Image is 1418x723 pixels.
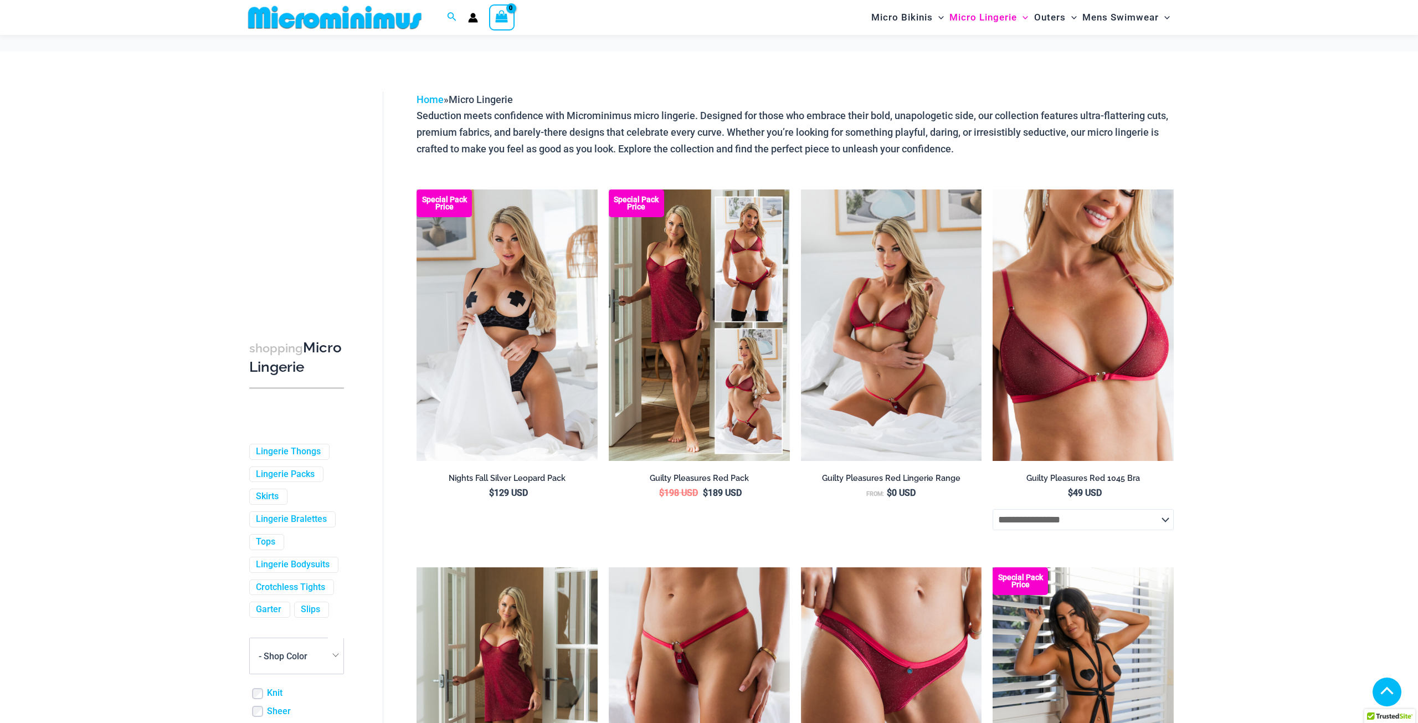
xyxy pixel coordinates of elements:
[933,3,944,32] span: Menu Toggle
[256,582,325,593] a: Crotchless Tights
[267,706,291,717] a: Sheer
[609,189,790,461] a: Guilty Pleasures Red Collection Pack F Guilty Pleasures Red Collection Pack BGuilty Pleasures Red...
[1068,488,1073,498] span: $
[703,488,742,498] bdi: 189 USD
[1017,3,1028,32] span: Menu Toggle
[703,488,708,498] span: $
[417,196,472,211] b: Special Pack Price
[609,473,790,488] a: Guilty Pleasures Red Pack
[867,2,1174,33] nav: Site Navigation
[871,3,933,32] span: Micro Bikinis
[887,488,916,498] bdi: 0 USD
[659,488,698,498] bdi: 198 USD
[249,638,344,674] span: - Shop Color
[1080,3,1173,32] a: Mens SwimwearMenu ToggleMenu Toggle
[249,83,349,304] iframe: TrustedSite Certified
[801,473,982,488] a: Guilty Pleasures Red Lingerie Range
[993,189,1174,461] img: Guilty Pleasures Red 1045 Bra 01
[417,107,1174,157] p: Seduction meets confidence with Microminimus micro lingerie. Designed for those who embrace their...
[887,488,892,498] span: $
[801,189,982,461] a: Guilty Pleasures Red 1045 Bra 689 Micro 05Guilty Pleasures Red 1045 Bra 689 Micro 06Guilty Pleasu...
[417,473,598,484] h2: Nights Fall Silver Leopard Pack
[609,189,790,461] img: Guilty Pleasures Red Collection Pack F
[256,559,330,571] a: Lingerie Bodysuits
[250,638,343,674] span: - Shop Color
[993,473,1174,484] h2: Guilty Pleasures Red 1045 Bra
[256,514,327,525] a: Lingerie Bralettes
[256,536,275,548] a: Tops
[417,94,444,105] a: Home
[1066,3,1077,32] span: Menu Toggle
[244,5,426,30] img: MM SHOP LOGO FLAT
[417,189,598,461] img: Nights Fall Silver Leopard 1036 Bra 6046 Thong 09v2
[259,651,307,662] span: - Shop Color
[256,491,279,502] a: Skirts
[468,13,478,23] a: Account icon link
[1034,3,1066,32] span: Outers
[609,196,664,211] b: Special Pack Price
[417,94,513,105] span: »
[417,473,598,488] a: Nights Fall Silver Leopard Pack
[267,688,282,699] a: Knit
[489,488,528,498] bdi: 129 USD
[1159,3,1170,32] span: Menu Toggle
[1082,3,1159,32] span: Mens Swimwear
[869,3,947,32] a: Micro BikinisMenu ToggleMenu Toggle
[609,473,790,484] h2: Guilty Pleasures Red Pack
[801,473,982,484] h2: Guilty Pleasures Red Lingerie Range
[249,339,344,377] h3: Micro Lingerie
[256,604,281,616] a: Garter
[489,4,515,30] a: View Shopping Cart, empty
[447,11,457,24] a: Search icon link
[449,94,513,105] span: Micro Lingerie
[993,473,1174,488] a: Guilty Pleasures Red 1045 Bra
[947,3,1031,32] a: Micro LingerieMenu ToggleMenu Toggle
[659,488,664,498] span: $
[256,446,321,458] a: Lingerie Thongs
[993,574,1048,588] b: Special Pack Price
[256,469,315,480] a: Lingerie Packs
[249,341,303,355] span: shopping
[1068,488,1102,498] bdi: 49 USD
[301,604,320,616] a: Slips
[489,488,494,498] span: $
[801,189,982,461] img: Guilty Pleasures Red 1045 Bra 689 Micro 05
[1031,3,1080,32] a: OutersMenu ToggleMenu Toggle
[949,3,1017,32] span: Micro Lingerie
[866,490,884,498] span: From:
[993,189,1174,461] a: Guilty Pleasures Red 1045 Bra 01Guilty Pleasures Red 1045 Bra 02Guilty Pleasures Red 1045 Bra 02
[417,189,598,461] a: Nights Fall Silver Leopard 1036 Bra 6046 Thong 09v2 Nights Fall Silver Leopard 1036 Bra 6046 Thon...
